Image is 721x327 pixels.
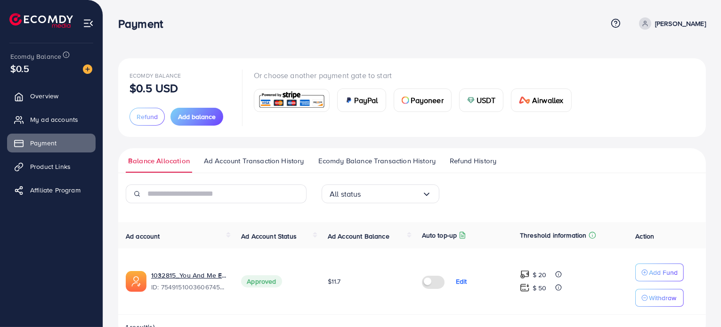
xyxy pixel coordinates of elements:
span: Product Links [30,162,71,171]
a: [PERSON_NAME] [635,17,706,30]
a: cardUSDT [459,88,504,112]
span: Payment [30,138,57,148]
p: [PERSON_NAME] [655,18,706,29]
p: Auto top-up [422,230,457,241]
a: Overview [7,87,96,105]
a: My ad accounts [7,110,96,129]
img: card [519,96,530,104]
span: $11.7 [328,277,341,286]
span: ID: 7549151003606745104 [151,282,226,292]
img: card [257,90,326,111]
span: All status [330,187,361,201]
img: card [467,96,475,104]
h3: Payment [118,17,170,31]
a: Payment [7,134,96,152]
img: card [345,96,353,104]
button: Refund [130,108,165,126]
p: $ 20 [533,269,547,280]
img: top-up amount [520,270,530,279]
p: Withdraw [649,292,676,303]
span: Ad Account Status [241,231,297,241]
span: Ecomdy Balance [10,52,61,61]
div: <span class='underline'>1032815_You And Me ECOMDY_1757673778601</span></br>7549151003606745104 [151,271,226,292]
span: Ad Account Transaction History [204,156,304,166]
p: Add Fund [649,267,678,278]
span: Affiliate Program [30,185,81,195]
img: image [83,64,92,74]
span: Action [635,231,654,241]
input: Search for option [361,187,422,201]
span: Airwallex [532,95,563,106]
span: $0.5 [10,62,30,75]
span: Refund History [450,156,496,166]
span: My ad accounts [30,115,78,124]
p: Edit [456,276,467,287]
img: ic-ads-acc.e4c84228.svg [126,271,146,292]
img: menu [83,18,94,29]
p: $ 50 [533,282,547,294]
img: card [402,96,409,104]
span: Approved [241,275,282,287]
button: Withdraw [635,289,684,307]
p: Threshold information [520,230,586,241]
span: Balance Allocation [128,156,190,166]
span: USDT [477,95,496,106]
div: Search for option [322,184,439,203]
span: Payoneer [411,95,444,106]
button: Add balance [170,108,223,126]
a: cardPayoneer [394,88,452,112]
span: Overview [30,91,58,101]
p: Or choose another payment gate to start [254,70,579,81]
span: Ad Account Balance [328,231,389,241]
span: Refund [137,112,158,121]
button: Add Fund [635,263,684,281]
img: logo [9,13,73,28]
img: top-up amount [520,283,530,293]
a: Affiliate Program [7,181,96,199]
span: Ecomdy Balance [130,72,181,80]
a: cardAirwallex [511,88,571,112]
span: Add balance [178,112,216,121]
span: PayPal [355,95,378,106]
a: 1032815_You And Me ECOMDY_1757673778601 [151,271,226,280]
span: Ecomdy Balance Transaction History [318,156,436,166]
a: card [254,89,330,112]
p: $0.5 USD [130,82,178,94]
a: Product Links [7,157,96,176]
span: Ad account [126,231,160,241]
a: cardPayPal [337,88,386,112]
